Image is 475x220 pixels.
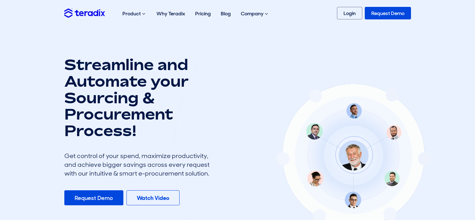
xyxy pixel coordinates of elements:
a: Why Teradix [151,4,190,23]
a: Request Demo [365,7,411,19]
img: Teradix logo [64,8,105,18]
b: Watch Video [137,194,169,202]
h1: Streamline and Automate your Sourcing & Procurement Process! [64,56,214,139]
div: Company [236,4,274,24]
div: Get control of your spend, maximize productivity, and achieve bigger savings across every request... [64,151,214,178]
a: Login [337,7,362,19]
div: Product [117,4,151,24]
a: Pricing [190,4,216,23]
a: Watch Video [126,190,180,205]
a: Request Demo [64,190,123,205]
a: Blog [216,4,236,23]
